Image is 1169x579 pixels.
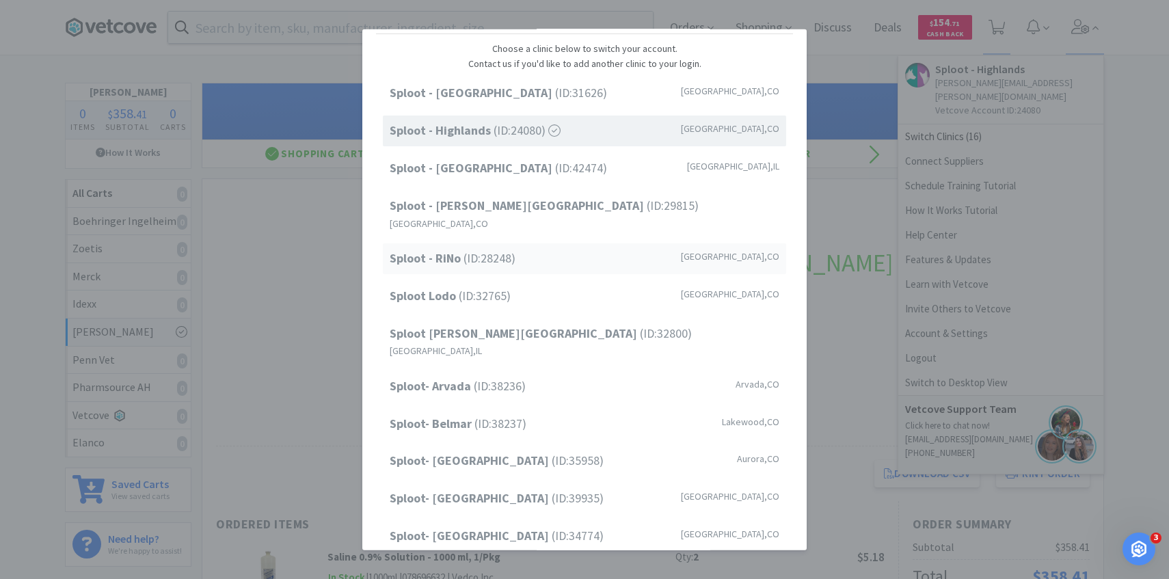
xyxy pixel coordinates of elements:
[390,343,482,358] span: [GEOGRAPHIC_DATA] , IL
[681,83,779,98] span: [GEOGRAPHIC_DATA] , CO
[390,198,647,213] strong: Sploot - [PERSON_NAME][GEOGRAPHIC_DATA]
[681,121,779,136] span: [GEOGRAPHIC_DATA] , CO
[390,121,561,141] span: (ID: 24080 )
[390,490,552,506] strong: Sploot- [GEOGRAPHIC_DATA]
[390,216,488,231] span: [GEOGRAPHIC_DATA] , CO
[390,122,494,138] strong: Sploot - Highlands
[390,451,604,471] span: (ID: 35958 )
[390,160,555,176] strong: Sploot - [GEOGRAPHIC_DATA]
[681,489,779,504] span: [GEOGRAPHIC_DATA] , CO
[681,286,779,301] span: [GEOGRAPHIC_DATA] , CO
[1123,533,1155,565] iframe: Intercom live chat
[737,451,779,466] span: Aurora , CO
[390,526,604,546] span: (ID: 34774 )
[390,489,604,509] span: (ID: 39935 )
[390,83,607,103] span: (ID: 31626 )
[390,377,526,396] span: (ID: 38236 )
[383,41,786,72] p: Choose a clinic below to switch your account. Contact us if you'd like to add another clinic to y...
[390,378,474,394] strong: Sploot- Arvada
[390,288,459,304] strong: Sploot Lodo
[736,377,779,392] span: Arvada , CO
[687,159,779,174] span: [GEOGRAPHIC_DATA] , IL
[390,159,607,178] span: (ID: 42474 )
[390,414,526,433] span: (ID: 38237 )
[681,526,779,541] span: [GEOGRAPHIC_DATA] , CO
[390,323,692,343] span: (ID: 32800 )
[681,249,779,264] span: [GEOGRAPHIC_DATA] , CO
[390,325,640,340] strong: Sploot [PERSON_NAME][GEOGRAPHIC_DATA]
[390,453,552,468] strong: Sploot- [GEOGRAPHIC_DATA]
[390,85,555,100] strong: Sploot - [GEOGRAPHIC_DATA]
[722,414,779,429] span: Lakewood , CO
[390,196,699,216] span: (ID: 29815 )
[390,528,552,543] strong: Sploot- [GEOGRAPHIC_DATA]
[390,249,515,269] span: (ID: 28248 )
[1151,533,1161,543] span: 3
[390,415,474,431] strong: Sploot- Belmar
[390,286,511,306] span: (ID: 32765 )
[390,250,463,266] strong: Sploot - RiNo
